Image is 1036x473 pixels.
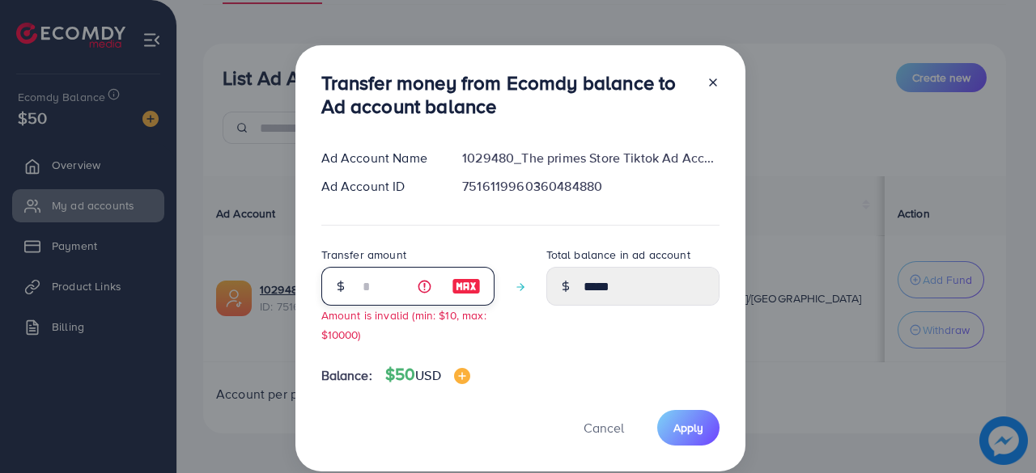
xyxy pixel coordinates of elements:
[308,149,450,167] div: Ad Account Name
[321,247,406,263] label: Transfer amount
[385,365,470,385] h4: $50
[449,177,732,196] div: 7516119960360484880
[657,410,720,445] button: Apply
[673,420,703,436] span: Apply
[321,366,372,385] span: Balance:
[449,149,732,167] div: 1029480_The primes Store Tiktok Ad Account_1749983053900
[584,419,624,437] span: Cancel
[563,410,644,445] button: Cancel
[308,177,450,196] div: Ad Account ID
[321,307,486,341] small: Amount is invalid (min: $10, max: $10000)
[321,71,694,118] h3: Transfer money from Ecomdy balance to Ad account balance
[452,277,481,296] img: image
[454,368,470,384] img: image
[546,247,690,263] label: Total balance in ad account
[415,366,440,384] span: USD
